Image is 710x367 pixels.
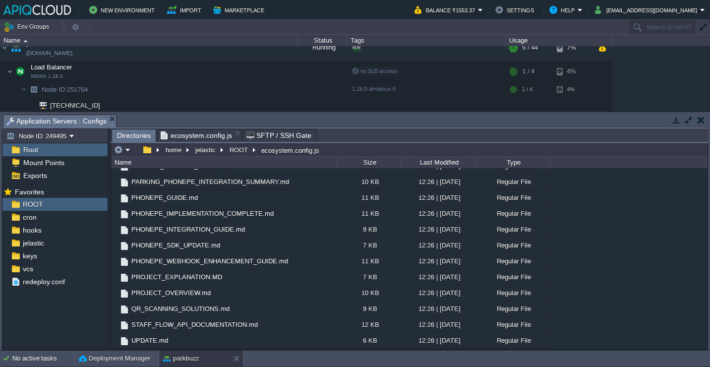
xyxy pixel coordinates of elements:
[119,209,130,220] img: AMDAwAAAACH5BAEAAAAALAAAAAABAAEAAAICRAEAOw==
[337,206,401,221] div: 11 KB
[21,145,40,154] a: Root
[213,4,267,16] button: Marketplace
[21,158,66,167] span: Mount Points
[13,61,27,81] img: AMDAwAAAACH5BAEAAAAALAAAAAABAAEAAAICRAEAOw==
[163,354,199,364] button: parkbuzz
[401,269,475,285] div: 12:26 | [DATE]
[130,225,246,234] a: PHONEPE_INTEGRATION_GUIDE.md
[117,129,151,142] span: Directories
[522,61,534,81] div: 1 / 4
[111,269,119,285] img: AMDAwAAAACH5BAEAAAAALAAAAAABAAEAAAICRAEAOw==
[31,73,63,79] span: NGINX 1.28.0
[27,98,33,113] img: AMDAwAAAACH5BAEAAAAALAAAAAABAAEAAAICRAEAOw==
[475,222,550,237] div: Regular File
[21,277,66,286] a: redeploy.conf
[337,317,401,332] div: 12 KB
[21,264,35,273] span: vcs
[111,143,708,157] input: Click to enter the path
[401,222,475,237] div: 12:26 | [DATE]
[21,239,46,247] a: jelastic
[557,82,589,97] div: 4%
[112,157,337,168] div: Name
[507,35,611,46] div: Usage
[30,63,73,71] span: Load Balancer
[119,288,130,299] img: AMDAwAAAACH5BAEAAAAALAAAAAABAAEAAAICRAEAOw==
[475,317,550,332] div: Regular File
[401,190,475,205] div: 12:26 | [DATE]
[557,61,589,81] div: 4%
[194,145,218,154] button: jelastic
[401,333,475,348] div: 12:26 | [DATE]
[21,171,49,180] span: Exports
[119,272,130,283] img: AMDAwAAAACH5BAEAAAAALAAAAAABAAEAAAICRAEAOw==
[41,85,89,94] a: Node ID:251764
[557,34,589,61] div: 7%
[130,178,291,186] span: PARKING_PHONEPE_INTEGRATION_SUMMARY.md
[476,157,550,168] div: Type
[130,336,170,345] span: UPDATE.md
[12,351,74,367] div: No active tasks
[337,269,401,285] div: 7 KB
[49,102,102,109] a: [TECHNICAL_ID]
[337,238,401,253] div: 7 KB
[111,190,119,205] img: AMDAwAAAACH5BAEAAAAALAAAAAABAAEAAAICRAEAOw==
[119,177,130,188] img: AMDAwAAAACH5BAEAAAAALAAAAAABAAEAAAICRAEAOw==
[414,4,478,16] button: Balance ₹1553.37
[21,213,38,222] a: cron
[337,174,401,189] div: 10 KB
[42,86,67,93] span: Node ID:
[337,190,401,205] div: 11 KB
[228,145,250,154] button: ROOT
[475,269,550,285] div: Regular File
[352,86,396,92] span: 1.28.0-almalinux-9
[338,157,401,168] div: Size
[337,301,401,316] div: 9 KB
[7,61,13,81] img: AMDAwAAAACH5BAEAAAAALAAAAAABAAEAAAICRAEAOw==
[119,241,130,251] img: AMDAwAAAACH5BAEAAAAALAAAAAABAAEAAAICRAEAOw==
[119,320,130,331] img: AMDAwAAAACH5BAEAAAAALAAAAAABAAEAAAICRAEAOw==
[130,273,224,281] a: PROJECT_EXPLANATION.MD
[9,34,23,61] img: AMDAwAAAACH5BAEAAAAALAAAAAABAAEAAAICRAEAOw==
[27,82,41,97] img: AMDAwAAAACH5BAEAAAAALAAAAAABAAEAAAICRAEAOw==
[475,253,550,269] div: Regular File
[119,336,130,347] img: AMDAwAAAACH5BAEAAAAALAAAAAABAAEAAAICRAEAOw==
[49,98,102,113] span: [TECHNICAL_ID]
[79,354,150,364] button: Deployment Manager
[130,193,199,202] span: PHONEPE_GUIDE.md
[3,5,71,15] img: APIQCloud
[475,174,550,189] div: Regular File
[495,4,537,16] button: Settings
[21,82,27,97] img: AMDAwAAAACH5BAEAAAAALAAAAAABAAEAAAICRAEAOw==
[130,257,290,265] a: PHONEPE_WEBHOOK_ENHANCEMENT_GUIDE.md
[337,333,401,348] div: 6 KB
[21,200,45,209] span: ROOT
[3,20,53,34] button: Env Groups
[402,157,475,168] div: Last Modified
[475,190,550,205] div: Regular File
[30,63,73,71] a: Load BalancerNGINX 1.28.0
[164,145,184,154] button: home
[246,129,311,141] span: SFTP / SSH Gate
[259,146,319,154] div: ecosystem.config.js
[41,85,89,94] span: 251764
[130,320,259,329] span: STAFF_FLOW_API_DOCUMENTATION.md
[130,305,231,313] a: QR_SCANNING_SOLUTIONS.md
[401,238,475,253] div: 12:26 | [DATE]
[161,129,232,141] span: ecosystem.config.js
[352,68,397,74] span: no SLB access
[549,4,578,16] button: Help
[33,98,47,113] img: AMDAwAAAACH5BAEAAAAALAAAAAABAAEAAAICRAEAOw==
[21,251,39,260] a: keys
[6,115,107,127] span: Application Servers : Configs
[111,174,119,189] img: AMDAwAAAACH5BAEAAAAALAAAAAABAAEAAAICRAEAOw==
[348,35,506,46] div: Tags
[130,241,222,249] a: PHONEPE_SDK_UPDATE.md
[401,317,475,332] div: 12:26 | [DATE]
